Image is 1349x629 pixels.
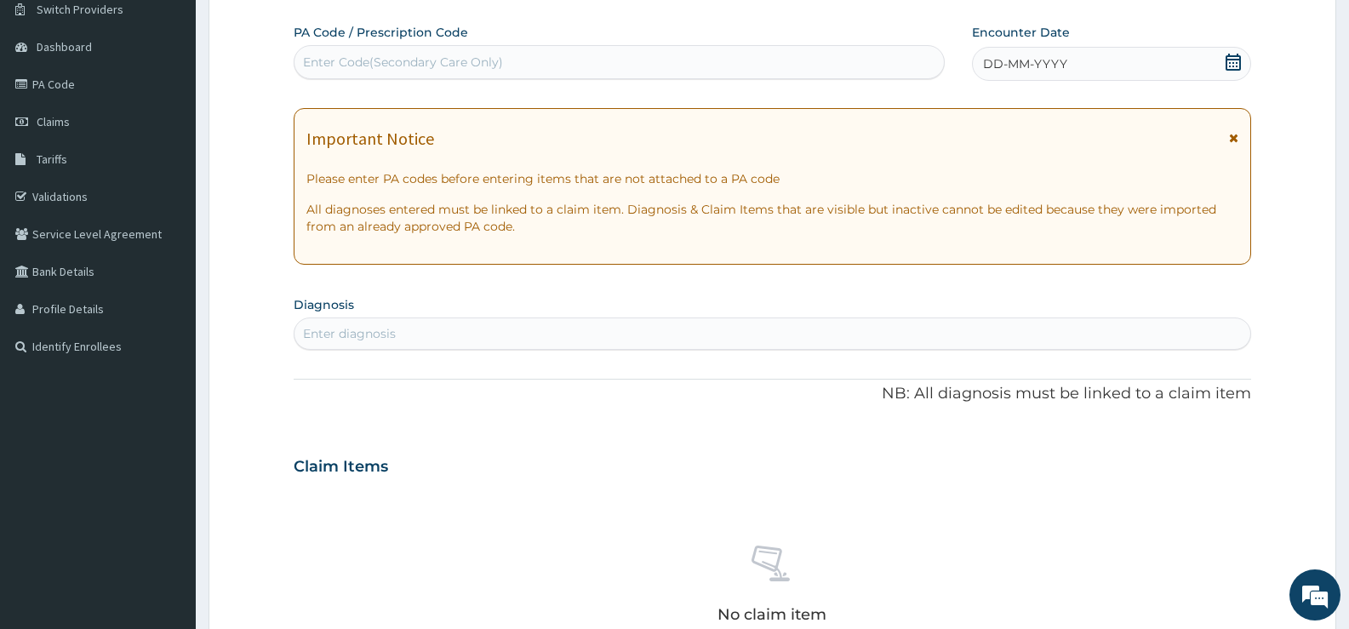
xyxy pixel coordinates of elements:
div: Enter Code(Secondary Care Only) [303,54,503,71]
div: Minimize live chat window [279,9,320,49]
span: Tariffs [37,152,67,167]
p: Please enter PA codes before entering items that are not attached to a PA code [306,170,1238,187]
img: d_794563401_company_1708531726252_794563401 [31,85,69,128]
label: Diagnosis [294,296,354,313]
div: Enter diagnosis [303,325,396,342]
label: PA Code / Prescription Code [294,24,468,41]
label: Encounter Date [972,24,1070,41]
p: No claim item [717,606,826,623]
textarea: Type your message and hit 'Enter' [9,435,324,495]
div: Chat with us now [89,95,286,117]
span: We're online! [99,199,235,371]
p: NB: All diagnosis must be linked to a claim item [294,383,1251,405]
span: Claims [37,114,70,129]
span: Dashboard [37,39,92,54]
h1: Important Notice [306,129,434,148]
span: Switch Providers [37,2,123,17]
p: All diagnoses entered must be linked to a claim item. Diagnosis & Claim Items that are visible bu... [306,201,1238,235]
h3: Claim Items [294,458,388,477]
span: DD-MM-YYYY [983,55,1067,72]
